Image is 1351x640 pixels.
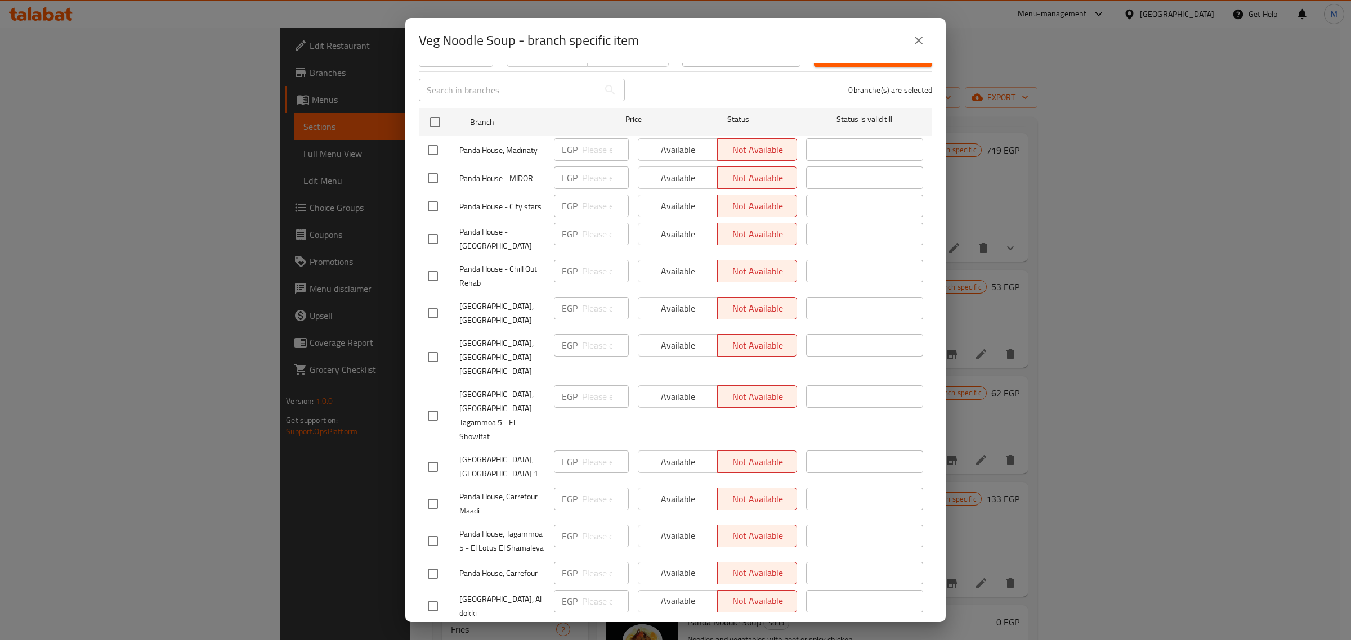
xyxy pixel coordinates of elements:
span: [GEOGRAPHIC_DATA], [GEOGRAPHIC_DATA] 1 [459,453,545,481]
span: Available [512,48,583,64]
input: Please enter price [582,138,629,161]
p: EGP [562,529,578,543]
button: close [905,27,932,54]
input: Please enter price [582,297,629,319]
p: EGP [562,566,578,580]
input: Please enter price [582,223,629,245]
input: Please enter price [582,166,629,189]
span: Panda House - Chill Out Rehab [459,262,545,290]
p: 0 branche(s) are selected [848,84,932,96]
span: Price [596,112,671,127]
span: Panda House - City stars [459,200,545,214]
span: [GEOGRAPHIC_DATA], [GEOGRAPHIC_DATA] [459,299,545,327]
span: Status is valid till [806,112,923,127]
span: Panda House, Tagammoa 5 - El Lotus El Shamaleya [459,527,545,555]
span: [GEOGRAPHIC_DATA], [GEOGRAPHIC_DATA] - [GEOGRAPHIC_DATA] [459,336,545,378]
p: EGP [562,301,578,315]
span: Status [680,112,797,127]
input: Search in branches [419,79,599,101]
p: EGP [562,227,578,241]
input: Please enter price [582,488,629,510]
h2: Veg Noodle Soup - branch specific item [419,31,639,49]
input: Please enter price [582,525,629,547]
span: Panda House - MIDOR [459,172,545,186]
span: Panda House, Carrefour [459,566,545,580]
span: Panda House, Madinaty [459,143,545,157]
input: Please enter price [582,334,629,357]
span: Branch [470,115,587,129]
input: Please enter price [582,195,629,217]
p: EGP [562,171,578,184]
span: [GEOGRAPHIC_DATA], [GEOGRAPHIC_DATA] - Tagammoa 5 - El Showifat [459,387,545,444]
p: EGP [562,594,578,608]
span: Panda House, Carrefour Maadi [459,490,545,518]
input: Please enter price [582,562,629,584]
span: [GEOGRAPHIC_DATA], Al dokki [459,592,545,620]
input: Please enter price [582,260,629,282]
p: EGP [562,455,578,468]
p: EGP [562,143,578,156]
p: EGP [562,199,578,213]
p: EGP [562,390,578,403]
p: EGP [562,492,578,506]
span: Not available [592,48,664,64]
input: Please enter price [582,385,629,408]
p: EGP [562,339,578,352]
span: Panda House - [GEOGRAPHIC_DATA] [459,225,545,253]
p: EGP [562,264,578,278]
input: Please enter price [582,450,629,473]
input: Please enter price [582,590,629,612]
